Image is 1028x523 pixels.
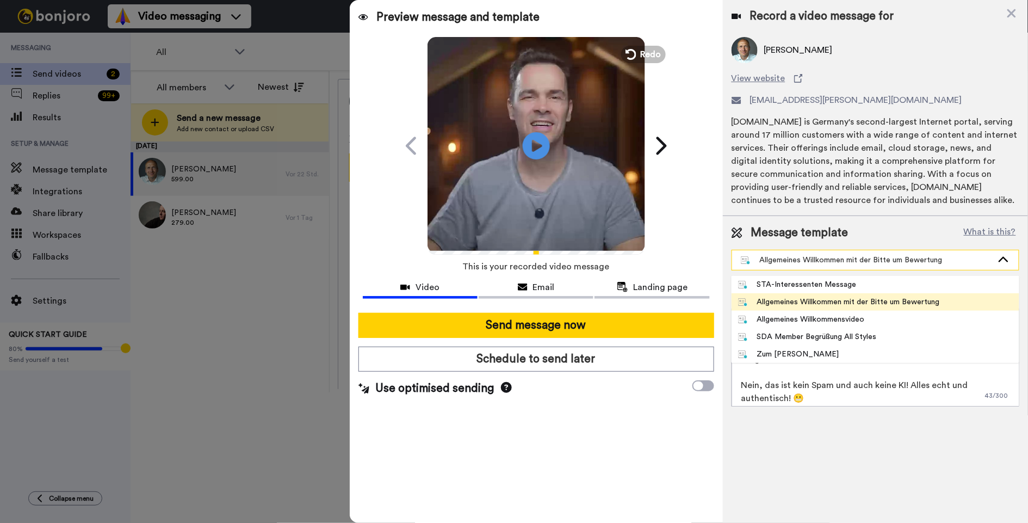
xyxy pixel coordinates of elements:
[416,281,439,294] span: Video
[738,279,857,290] div: STA-Interessenten Message
[738,297,940,307] div: Allgemeines Willkommen mit der Bitte um Bewertung
[376,380,494,397] span: Use optimised sending
[738,298,748,307] img: nextgen-template.svg
[738,331,877,342] div: SDA Member Begrüßung All Styles
[738,314,865,325] div: Allgemeines Willkommensvideo
[741,256,751,265] img: nextgen-template.svg
[634,281,688,294] span: Landing page
[961,225,1019,241] button: What is this?
[732,115,1019,207] div: [DOMAIN_NAME] is Germany's second-largest Internet portal, serving around 17 million customers wi...
[358,313,714,338] button: Send message now
[738,350,748,359] img: nextgen-template.svg
[738,316,748,324] img: nextgen-template.svg
[732,72,785,85] span: View website
[750,94,962,107] span: [EMAIL_ADDRESS][PERSON_NAME][DOMAIN_NAME]
[751,225,849,241] span: Message template
[732,72,1019,85] a: View website
[738,333,748,342] img: nextgen-template.svg
[738,349,839,360] div: Zum [PERSON_NAME]
[738,281,748,290] img: nextgen-template.svg
[463,255,610,279] span: This is your recorded video message
[533,281,555,294] span: Email
[741,255,993,266] div: Allgemeines Willkommen mit der Bitte um Bewertung
[358,347,714,372] button: Schedule to send later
